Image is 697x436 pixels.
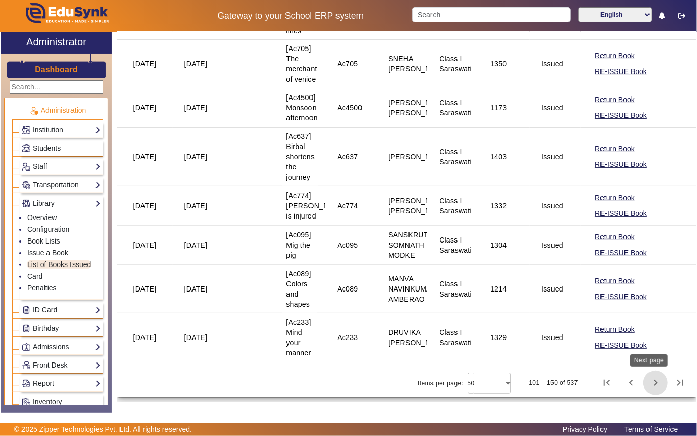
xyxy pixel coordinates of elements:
[184,59,208,69] div: [DATE]
[33,144,61,152] span: Students
[12,105,103,116] p: Administration
[34,64,78,75] a: Dashboard
[337,103,362,113] div: Ac4500
[337,152,358,162] div: Ac637
[388,230,430,260] div: SANSKRUTI SOMNATH MODKE
[35,65,78,75] h3: Dashboard
[22,144,30,152] img: Students.png
[619,423,683,436] a: Terms of Service
[490,201,507,211] div: 1332
[490,103,507,113] div: 1173
[184,103,208,113] div: [DATE]
[490,284,507,294] div: 1214
[541,103,563,113] div: Issued
[490,152,507,162] div: 1403
[184,201,208,211] div: [DATE]
[439,196,472,216] div: Class I Saraswati
[594,65,648,78] button: RE-ISSUE Book
[337,201,358,211] div: Ac774
[594,247,648,259] button: RE-ISSUE Book
[594,207,648,220] button: RE-ISSUE Book
[14,424,193,435] p: © 2025 Zipper Technologies Pvt. Ltd. All rights reserved.
[133,152,157,162] div: [DATE]
[619,371,643,395] button: Previous page
[22,398,30,406] img: Inventory.png
[594,191,636,204] button: Return Book
[337,332,358,343] div: Ac233
[22,396,101,408] a: Inventory
[133,332,157,343] div: [DATE]
[22,142,101,154] a: Students
[643,371,668,395] button: Next page
[286,92,317,123] div: [Ac4500] Monsoon afternoon
[594,158,648,171] button: RE-ISSUE Book
[594,290,648,303] button: RE-ISSUE Book
[439,235,472,255] div: Class I Saraswati
[27,260,91,269] a: List of Books Issued
[133,240,157,250] div: [DATE]
[418,378,463,389] div: Items per page:
[337,284,358,294] div: Ac089
[541,240,563,250] div: Issued
[594,231,636,244] button: Return Book
[558,423,612,436] a: Privacy Policy
[27,237,60,245] a: Book Lists
[133,103,157,113] div: [DATE]
[388,327,448,348] div: DRUVIKA [PERSON_NAME]
[490,59,507,69] div: 1350
[388,196,448,216] div: [PERSON_NAME] [PERSON_NAME]
[541,152,563,162] div: Issued
[490,332,507,343] div: 1329
[180,11,401,21] h5: Gateway to your School ERP system
[286,43,317,84] div: [Ac705] The merchant of venice
[594,50,636,62] button: Return Book
[133,284,157,294] div: [DATE]
[286,131,315,182] div: [Ac637] Birbal shortens the journey
[668,371,692,395] button: Last page
[594,371,619,395] button: First page
[594,93,636,106] button: Return Book
[286,230,314,260] div: [Ac095] Mig the pig
[286,190,346,221] div: [Ac774] [PERSON_NAME] is injured
[412,7,571,22] input: Search
[594,142,636,155] button: Return Book
[29,106,38,115] img: Administration.png
[439,147,472,167] div: Class I Saraswati
[27,272,42,280] a: Card
[594,323,636,336] button: Return Book
[1,32,112,54] a: Administrator
[541,284,563,294] div: Issued
[133,59,157,69] div: [DATE]
[27,225,69,233] a: Configuration
[594,109,648,122] button: RE-ISSUE Book
[286,317,314,358] div: [Ac233] Mind your manner
[184,152,208,162] div: [DATE]
[594,339,648,352] button: RE-ISSUE Book
[439,327,472,348] div: Class I Saraswati
[439,279,472,299] div: Class I Saraswati
[33,398,62,406] span: Inventory
[541,201,563,211] div: Issued
[27,213,57,222] a: Overview
[594,275,636,287] button: Return Book
[388,98,448,118] div: [PERSON_NAME] [PERSON_NAME]
[439,54,472,74] div: Class I Saraswati
[184,332,208,343] div: [DATE]
[630,354,668,367] div: Next page
[490,240,507,250] div: 1304
[541,59,563,69] div: Issued
[439,98,472,118] div: Class I Saraswati
[337,59,358,69] div: Ac705
[529,378,578,388] div: 101 – 150 of 537
[541,332,563,343] div: Issued
[26,36,86,48] h2: Administrator
[133,201,157,211] div: [DATE]
[27,249,68,257] a: Issue a Book
[184,284,208,294] div: [DATE]
[27,284,57,292] a: Penalties
[388,274,437,304] div: MANVA NAVINKUMAR AMBERAO
[388,54,448,74] div: SNEHA [PERSON_NAME]
[337,240,358,250] div: Ac095
[388,152,448,162] div: [PERSON_NAME]
[184,240,208,250] div: [DATE]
